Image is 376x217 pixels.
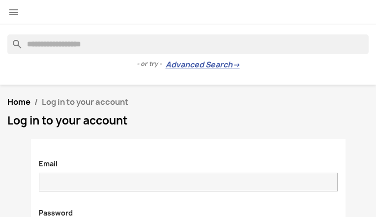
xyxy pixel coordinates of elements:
label: Email [31,154,65,169]
i: search [7,34,19,46]
a: Advanced Search→ [166,60,240,70]
i:  [8,6,20,18]
span: → [232,60,240,70]
input: Search [7,34,369,54]
span: Log in to your account [42,96,128,107]
span: - or try - [137,59,166,69]
a: Home [7,96,30,107]
h1: Log in to your account [7,115,369,126]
